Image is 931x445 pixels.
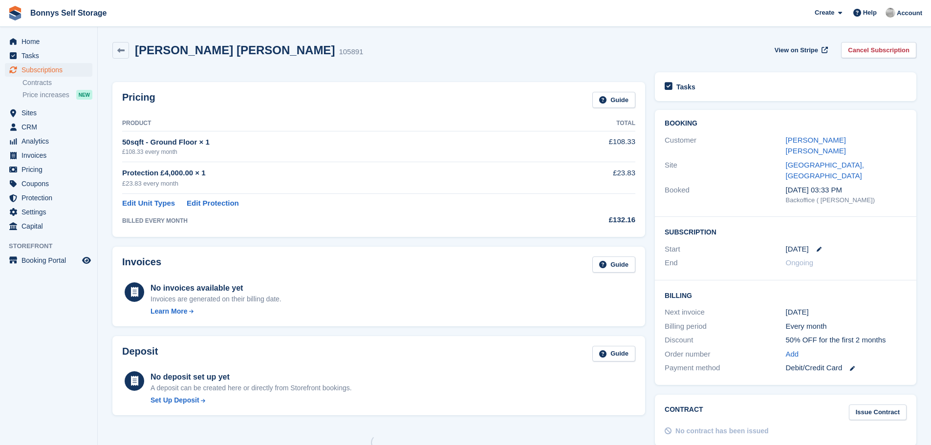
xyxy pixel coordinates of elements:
[786,195,907,205] div: Backoffice ( [PERSON_NAME])
[122,92,155,108] h2: Pricing
[22,63,80,77] span: Subscriptions
[76,90,92,100] div: NEW
[8,6,22,21] img: stora-icon-8386f47178a22dfd0bd8f6a31ec36ba5ce8667c1dd55bd0f319d3a0aa187defe.svg
[786,307,907,318] div: [DATE]
[122,346,158,362] h2: Deposit
[541,162,635,194] td: £23.83
[5,163,92,176] a: menu
[122,137,541,148] div: 50sqft - Ground Floor × 1
[122,216,541,225] div: BILLED EVERY MONTH
[897,8,922,18] span: Account
[592,92,635,108] a: Guide
[22,49,80,63] span: Tasks
[665,185,785,205] div: Booked
[665,160,785,182] div: Site
[771,42,830,58] a: View on Stripe
[786,136,846,155] a: [PERSON_NAME] [PERSON_NAME]
[122,116,541,131] th: Product
[5,254,92,267] a: menu
[786,185,907,196] div: [DATE] 03:33 PM
[665,335,785,346] div: Discount
[122,148,541,156] div: £108.33 every month
[775,45,818,55] span: View on Stripe
[886,8,895,18] img: James Bonny
[151,395,199,405] div: Set Up Deposit
[541,116,635,131] th: Total
[665,404,703,421] h2: Contract
[863,8,877,18] span: Help
[665,135,785,157] div: Customer
[151,306,187,317] div: Learn More
[22,177,80,191] span: Coupons
[22,35,80,48] span: Home
[122,198,175,209] a: Edit Unit Types
[5,219,92,233] a: menu
[151,306,281,317] a: Learn More
[122,179,541,189] div: £23.83 every month
[5,35,92,48] a: menu
[665,362,785,374] div: Payment method
[5,134,92,148] a: menu
[5,177,92,191] a: menu
[81,254,92,266] a: Preview store
[122,256,161,273] h2: Invoices
[22,148,80,162] span: Invoices
[22,120,80,134] span: CRM
[187,198,239,209] a: Edit Protection
[22,205,80,219] span: Settings
[151,395,352,405] a: Set Up Deposit
[26,5,110,21] a: Bonnys Self Storage
[786,335,907,346] div: 50% OFF for the first 2 months
[665,307,785,318] div: Next invoice
[786,321,907,332] div: Every month
[665,244,785,255] div: Start
[22,134,80,148] span: Analytics
[675,426,769,436] div: No contract has been issued
[665,227,907,236] h2: Subscription
[135,43,335,57] h2: [PERSON_NAME] [PERSON_NAME]
[22,254,80,267] span: Booking Portal
[122,168,541,179] div: Protection £4,000.00 × 1
[22,219,80,233] span: Capital
[5,148,92,162] a: menu
[786,258,814,267] span: Ongoing
[665,321,785,332] div: Billing period
[815,8,834,18] span: Create
[786,362,907,374] div: Debit/Credit Card
[151,282,281,294] div: No invoices available yet
[5,63,92,77] a: menu
[151,371,352,383] div: No deposit set up yet
[9,241,97,251] span: Storefront
[22,163,80,176] span: Pricing
[22,106,80,120] span: Sites
[541,131,635,162] td: £108.33
[22,78,92,87] a: Contracts
[22,191,80,205] span: Protection
[22,90,69,100] span: Price increases
[841,42,916,58] a: Cancel Subscription
[22,89,92,100] a: Price increases NEW
[5,49,92,63] a: menu
[676,83,695,91] h2: Tasks
[665,257,785,269] div: End
[849,404,907,421] a: Issue Contract
[151,383,352,393] p: A deposit can be created here or directly from Storefront bookings.
[786,349,799,360] a: Add
[786,161,864,180] a: [GEOGRAPHIC_DATA], [GEOGRAPHIC_DATA]
[665,290,907,300] h2: Billing
[592,256,635,273] a: Guide
[786,244,809,255] time: 2025-09-06 00:00:00 UTC
[665,120,907,127] h2: Booking
[339,46,363,58] div: 105891
[5,205,92,219] a: menu
[5,191,92,205] a: menu
[5,106,92,120] a: menu
[592,346,635,362] a: Guide
[665,349,785,360] div: Order number
[151,294,281,304] div: Invoices are generated on their billing date.
[5,120,92,134] a: menu
[541,214,635,226] div: £132.16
